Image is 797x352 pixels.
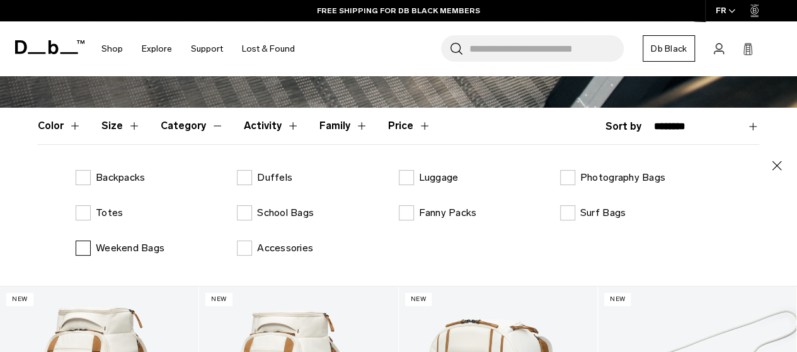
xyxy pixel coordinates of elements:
[257,241,313,256] p: Accessories
[142,26,172,71] a: Explore
[101,108,140,144] button: Toggle Filter
[191,26,223,71] a: Support
[205,293,232,306] p: New
[6,293,33,306] p: New
[580,170,665,185] p: Photography Bags
[161,108,224,144] button: Toggle Filter
[405,293,432,306] p: New
[319,108,368,144] button: Toggle Filter
[604,293,631,306] p: New
[580,205,626,220] p: Surf Bags
[419,170,459,185] p: Luggage
[257,205,314,220] p: School Bags
[101,26,123,71] a: Shop
[38,108,81,144] button: Toggle Filter
[317,5,480,16] a: FREE SHIPPING FOR DB BLACK MEMBERS
[96,170,145,185] p: Backpacks
[96,205,123,220] p: Totes
[643,35,695,62] a: Db Black
[257,170,292,185] p: Duffels
[92,21,304,76] nav: Main Navigation
[242,26,295,71] a: Lost & Found
[419,205,477,220] p: Fanny Packs
[244,108,299,144] button: Toggle Filter
[388,108,431,144] button: Toggle Price
[96,241,164,256] p: Weekend Bags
